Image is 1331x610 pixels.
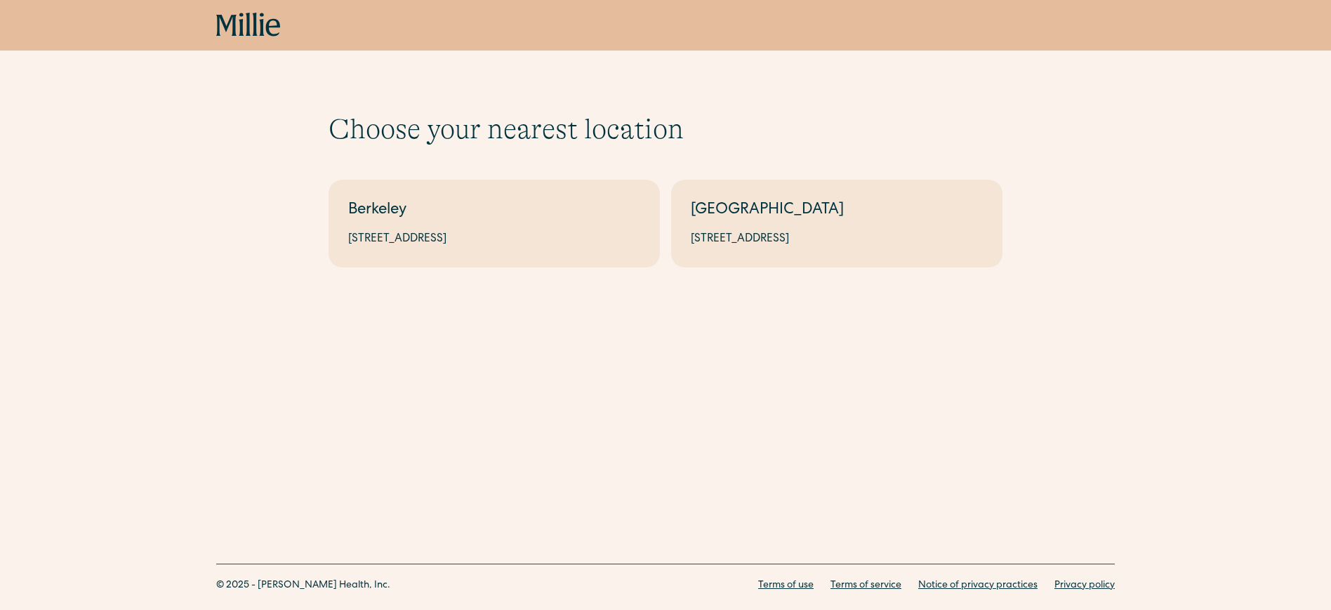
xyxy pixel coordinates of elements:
[1054,578,1115,593] a: Privacy policy
[830,578,901,593] a: Terms of service
[671,180,1002,267] a: [GEOGRAPHIC_DATA][STREET_ADDRESS]
[691,199,983,223] div: [GEOGRAPHIC_DATA]
[216,578,390,593] div: © 2025 - [PERSON_NAME] Health, Inc.
[329,180,660,267] a: Berkeley[STREET_ADDRESS]
[216,13,281,38] a: home
[691,231,983,248] div: [STREET_ADDRESS]
[348,199,640,223] div: Berkeley
[329,112,1002,146] h1: Choose your nearest location
[918,578,1038,593] a: Notice of privacy practices
[348,231,640,248] div: [STREET_ADDRESS]
[758,578,814,593] a: Terms of use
